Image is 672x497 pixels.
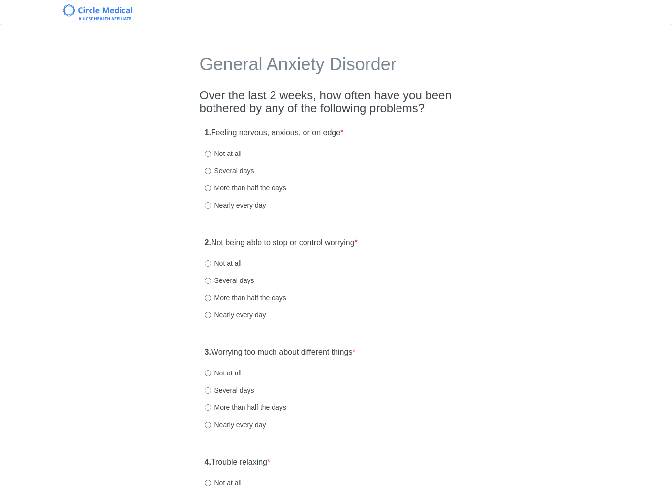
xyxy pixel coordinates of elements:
strong: 3. [205,348,211,356]
strong: 1. [205,128,211,137]
label: Nearly every day [205,420,266,430]
label: More than half the days [205,293,286,303]
label: Nearly every day [205,310,266,320]
input: More than half the days [205,404,211,411]
img: Circle Medical Logo [63,4,132,20]
input: More than half the days [205,185,211,191]
input: Not at all [205,370,211,376]
label: Not at all [205,149,242,158]
input: Not at all [205,480,211,486]
label: Feeling nervous, anxious, or on edge [205,127,344,139]
strong: 2. [205,238,211,247]
label: More than half the days [205,403,286,412]
label: More than half the days [205,183,286,193]
h2: Over the last 2 weeks, how often have you been bothered by any of the following problems? [200,89,473,115]
input: Several days [205,168,211,174]
input: More than half the days [205,295,211,301]
label: Worrying too much about different things [205,347,356,358]
input: Nearly every day [205,202,211,209]
label: Not at all [205,478,242,488]
input: Not at all [205,260,211,267]
label: Not being able to stop or control worrying [205,237,358,248]
label: Several days [205,166,254,176]
label: Not at all [205,368,242,378]
h1: General Anxiety Disorder [200,55,473,79]
label: Trouble relaxing [205,457,271,468]
input: Nearly every day [205,422,211,428]
input: Not at all [205,151,211,157]
input: Several days [205,387,211,394]
strong: 4. [205,458,211,466]
input: Nearly every day [205,312,211,318]
label: Several days [205,385,254,395]
label: Several days [205,276,254,285]
label: Not at all [205,258,242,268]
input: Several days [205,278,211,284]
label: Nearly every day [205,200,266,210]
